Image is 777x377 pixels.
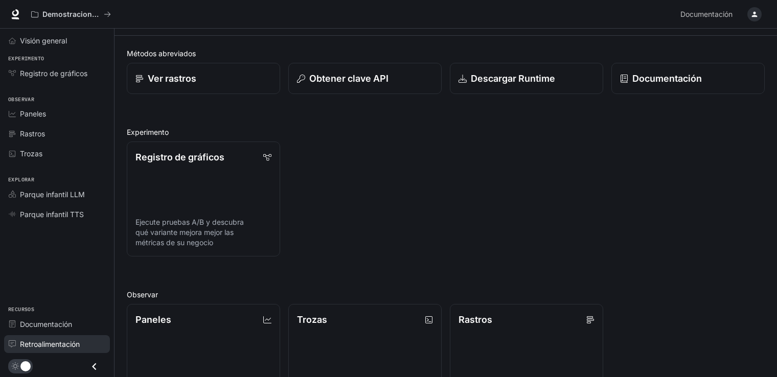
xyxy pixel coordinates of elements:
[4,125,110,143] a: Rastros
[127,63,280,94] a: Ver rastros
[83,356,106,377] button: Cerrar cajón
[135,150,224,164] p: Registro de gráficos
[4,145,110,162] a: Trozas
[127,127,765,137] h2: Experimento
[4,185,110,203] a: Parque infantil LLM
[127,48,765,59] h2: Métodos abreviados
[4,32,110,50] a: Visión general
[42,10,100,19] p: Demostraciones de IA en el mundo
[20,360,31,371] span: Alternar modo oscuro
[4,105,110,123] a: Paneles
[20,108,46,119] span: Paneles
[20,189,85,200] span: Parque infantil LLM
[680,8,733,21] span: Documentación
[20,68,87,79] span: Registro de gráficos
[611,63,765,94] a: Documentación
[4,315,110,333] a: Documentación
[288,63,442,94] button: Obtener clave API
[4,64,110,82] a: Registro de gráficos
[297,313,327,326] p: Trozas
[471,72,555,85] p: Descargar Runtime
[20,148,42,159] span: Trozas
[148,72,196,85] p: Ver rastros
[309,72,388,85] p: Obtener clave API
[20,35,67,46] span: Visión general
[20,339,80,349] span: Retroalimentación
[135,313,171,326] p: Paneles
[632,72,702,85] p: Documentación
[20,319,72,329] span: Documentación
[135,217,271,248] p: Ejecute pruebas A/B y descubra qué variante mejora mejor las métricas de su negocio
[4,335,110,353] a: Retroalimentación
[27,4,116,25] button: Todos los espacios de trabajo
[127,142,280,256] a: Registro de gráficosEjecute pruebas A/B y descubra qué variante mejora mejor las métricas de su n...
[450,63,603,94] a: Descargar Runtime
[4,205,110,223] a: Parque infantil TTS
[127,289,765,300] h2: Observar
[20,128,45,139] span: Rastros
[20,209,84,220] span: Parque infantil TTS
[676,4,740,25] a: Documentación
[459,313,492,326] p: Rastros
